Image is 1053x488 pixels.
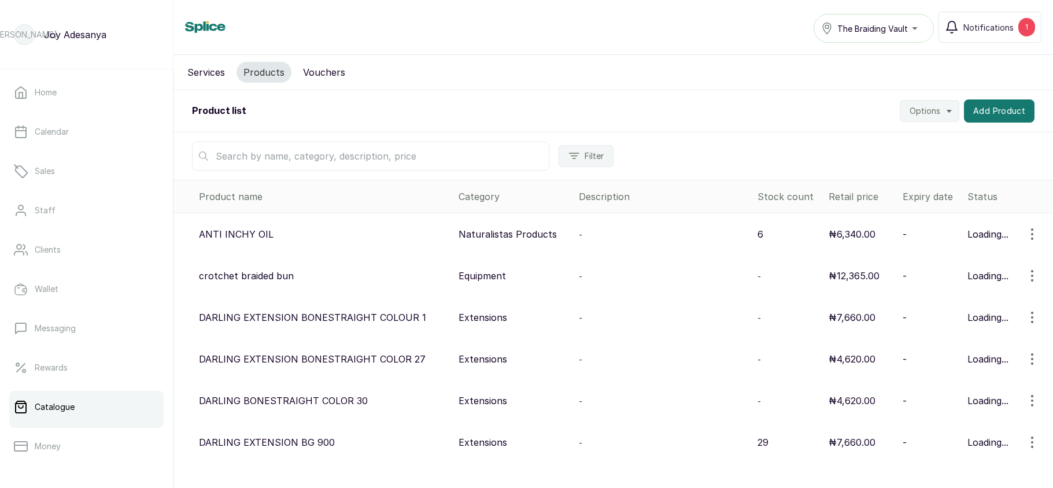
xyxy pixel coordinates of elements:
span: - [758,313,761,323]
p: - [903,435,907,449]
div: Description [579,190,748,204]
span: - [579,271,582,281]
div: Loading... [967,435,1008,449]
button: Products [237,62,291,83]
p: Extensions [459,435,507,449]
p: Extensions [459,352,507,366]
p: crotchet braided bun [199,269,294,283]
span: - [579,230,582,239]
p: Rewards [35,362,68,374]
div: Category [459,190,570,204]
button: Services [180,62,232,83]
span: The Braiding Vault [837,23,908,35]
div: 1 [1018,18,1035,36]
a: Wallet [9,273,164,305]
div: Product name [199,190,449,204]
div: Loading... [967,227,1008,241]
p: ANTI INCHY OIL [199,227,274,241]
p: Staff [35,205,56,216]
p: DARLING EXTENSION BONESTRAIGHT COLOUR 1 [199,310,426,324]
input: Search by name, category, description, price [192,142,549,171]
p: ₦7,660.00 [829,435,875,449]
p: Extensions [459,394,507,408]
p: Calendar [35,126,69,138]
span: - [579,313,582,323]
p: - [903,227,907,241]
button: Options [900,100,959,122]
p: Joy Adesanya [44,28,106,42]
p: Messaging [35,323,76,334]
p: Wallet [35,283,58,295]
p: ₦7,660.00 [829,310,875,324]
span: - [579,438,582,448]
a: Staff [9,194,164,227]
p: 6 [758,227,763,241]
span: - [758,396,761,406]
span: - [579,396,582,406]
a: Messaging [9,312,164,345]
p: Naturalistas Products [459,227,557,241]
p: Clients [35,244,61,256]
span: - [579,354,582,364]
a: Rewards [9,352,164,384]
span: Filter [585,150,604,162]
div: Retail price [829,190,893,204]
div: Loading... [967,352,1008,366]
div: Stock count [758,190,819,204]
a: Clients [9,234,164,266]
button: Filter [559,145,614,167]
p: DARLING EXTENSION BONESTRAIGHT COLOR 27 [199,352,426,366]
p: Catalogue [35,401,75,413]
p: DARLING EXTENSION BG 900 [199,435,335,449]
p: Money [35,441,61,452]
span: Options [910,105,940,117]
p: ₦6,340.00 [829,227,875,241]
p: ₦4,620.00 [829,352,875,366]
p: DARLING BONESTRAIGHT COLOR 30 [199,394,368,408]
button: Notifications1 [939,12,1041,43]
div: Loading... [967,269,1008,283]
h2: Product list [192,104,246,118]
p: Equipment [459,269,506,283]
p: Sales [35,165,55,177]
button: Vouchers [296,62,352,83]
p: Home [35,87,57,98]
a: Sales [9,155,164,187]
button: Add Product [964,99,1034,123]
p: 29 [758,435,768,449]
p: ₦12,365.00 [829,269,880,283]
div: Expiry date [903,190,958,204]
p: - [903,310,907,324]
button: The Braiding Vault [814,14,934,43]
p: ₦4,620.00 [829,394,875,408]
span: Notifications [963,21,1014,34]
div: Loading... [967,394,1008,408]
p: Extensions [459,310,507,324]
p: - [903,352,907,366]
a: Home [9,76,164,109]
span: - [758,354,761,364]
div: Loading... [967,310,1008,324]
a: Catalogue [9,391,164,423]
p: - [903,269,907,283]
a: Calendar [9,116,164,148]
a: Money [9,430,164,463]
div: Status [967,190,1048,204]
p: - [903,394,907,408]
span: - [758,271,761,281]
